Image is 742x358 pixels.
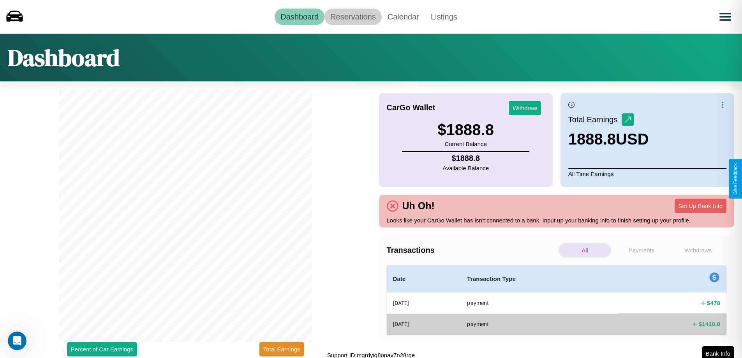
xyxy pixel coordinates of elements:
[568,168,726,179] p: All Time Earnings
[387,293,461,314] th: [DATE]
[8,332,26,350] iframe: Intercom live chat
[67,342,137,356] button: Percent of Car Earnings
[324,9,382,25] a: Reservations
[8,42,120,74] h1: Dashboard
[275,9,324,25] a: Dashboard
[707,299,720,307] h4: $ 478
[509,101,541,115] button: Withdraw
[387,103,435,112] h4: CarGo Wallet
[437,121,494,139] h3: $ 1888.8
[393,274,455,284] h4: Date
[733,163,738,195] div: Give Feedback
[387,314,461,334] th: [DATE]
[387,265,727,335] table: simple table
[672,243,724,257] p: Withdraws
[387,246,557,255] h4: Transactions
[467,274,612,284] h4: Transaction Type
[259,342,304,356] button: Total Earnings
[461,293,619,314] th: payment
[568,131,649,148] h3: 1888.8 USD
[398,200,439,212] h4: Uh Oh!
[425,9,463,25] a: Listings
[559,243,611,257] p: All
[437,139,494,149] p: Current Balance
[675,199,726,213] button: Set Up Bank Info
[442,154,489,163] h4: $ 1888.8
[714,6,736,28] button: Open menu
[387,215,727,226] p: Looks like your CarGo Wallet has isn't connected to a bank. Input up your banking info to finish ...
[568,113,622,127] p: Total Earnings
[615,243,668,257] p: Payments
[382,9,425,25] a: Calendar
[442,163,489,173] p: Available Balance
[699,320,720,328] h4: $ 1410.8
[461,314,619,334] th: payment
